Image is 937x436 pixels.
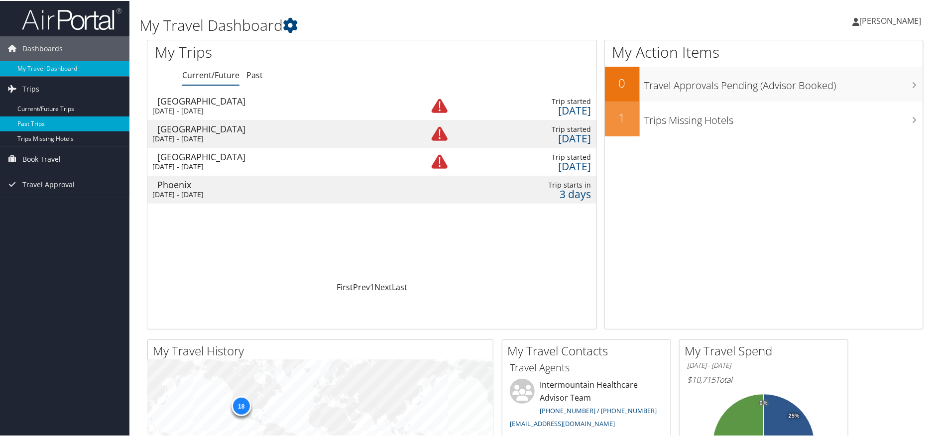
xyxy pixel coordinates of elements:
[473,152,591,161] div: Trip started
[605,66,923,101] a: 0Travel Approvals Pending (Advisor Booked)
[473,133,591,142] div: [DATE]
[22,6,121,30] img: airportal-logo.png
[231,395,251,415] div: 18
[432,97,448,113] img: alert-flat-solid-warning.png
[392,281,407,292] a: Last
[22,146,61,171] span: Book Travel
[22,35,63,60] span: Dashboards
[510,418,615,427] a: [EMAIL_ADDRESS][DOMAIN_NAME]
[153,341,493,358] h2: My Travel History
[605,101,923,135] a: 1Trips Missing Hotels
[852,5,931,35] a: [PERSON_NAME]
[353,281,370,292] a: Prev
[789,412,800,418] tspan: 25%
[246,69,263,80] a: Past
[687,373,840,384] h6: Total
[859,14,921,25] span: [PERSON_NAME]
[337,281,353,292] a: First
[605,74,640,91] h2: 0
[510,360,663,374] h3: Travel Agents
[22,76,39,101] span: Trips
[505,378,668,431] li: Intermountain Healthcare Advisor Team
[645,108,923,126] h3: Trips Missing Hotels
[157,123,405,132] div: [GEOGRAPHIC_DATA]
[370,281,374,292] a: 1
[182,69,239,80] a: Current/Future
[152,189,400,198] div: [DATE] - [DATE]
[687,373,715,384] span: $10,715
[473,124,591,133] div: Trip started
[139,14,667,35] h1: My Travel Dashboard
[432,125,448,141] img: alert-flat-solid-warning.png
[473,161,591,170] div: [DATE]
[152,106,400,114] div: [DATE] - [DATE]
[605,109,640,125] h2: 1
[687,360,840,369] h6: [DATE] - [DATE]
[152,161,400,170] div: [DATE] - [DATE]
[473,180,591,189] div: Trip starts in
[22,171,75,196] span: Travel Approval
[473,189,591,198] div: 3 days
[645,73,923,92] h3: Travel Approvals Pending (Advisor Booked)
[685,341,848,358] h2: My Travel Spend
[152,133,400,142] div: [DATE] - [DATE]
[157,151,405,160] div: [GEOGRAPHIC_DATA]
[507,341,671,358] h2: My Travel Contacts
[157,179,405,188] div: Phoenix
[760,399,768,405] tspan: 0%
[155,41,402,62] h1: My Trips
[540,405,657,414] a: [PHONE_NUMBER] / [PHONE_NUMBER]
[473,96,591,105] div: Trip started
[605,41,923,62] h1: My Action Items
[473,105,591,114] div: [DATE]
[157,96,405,105] div: [GEOGRAPHIC_DATA]
[432,153,448,169] img: alert-flat-solid-warning.png
[374,281,392,292] a: Next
